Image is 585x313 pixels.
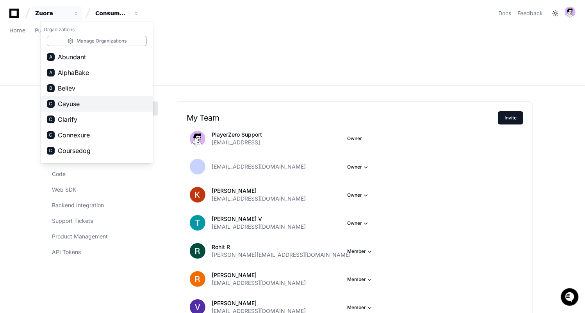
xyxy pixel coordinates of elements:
[48,183,158,197] a: Web SDK
[58,68,89,77] span: AlphaBake
[347,276,374,283] button: Member
[190,131,205,146] img: avatar
[58,52,86,62] span: Abundant
[212,195,306,203] span: [EMAIL_ADDRESS][DOMAIN_NAME]
[560,287,581,308] iframe: Open customer support
[48,198,158,212] a: Backend Integration
[47,36,147,46] a: Manage Organizations
[48,229,158,244] a: Product Management
[9,28,25,33] span: Home
[212,223,306,231] span: [EMAIL_ADDRESS][DOMAIN_NAME]
[41,23,153,36] h1: Organizations
[52,233,108,240] span: Product Management
[27,58,128,66] div: Start new chat
[347,191,370,199] button: Owner
[47,84,55,92] div: B
[35,28,71,33] span: Pull Requests
[517,9,543,17] button: Feedback
[32,6,82,20] button: Zuora
[347,219,370,227] button: Owner
[212,139,260,146] span: [EMAIL_ADDRESS]
[52,217,93,225] span: Support Tickets
[9,22,25,40] a: Home
[52,186,76,194] span: Web SDK
[58,84,75,93] span: Believ
[95,9,129,17] div: Consumption
[212,299,306,307] p: [PERSON_NAME]
[8,58,22,72] img: 1736555170064-99ba0984-63c1-480f-8ee9-699278ef63ed
[47,116,55,123] div: C
[52,248,81,256] span: API Tokens
[92,6,142,20] button: Consumption
[47,53,55,61] div: A
[52,201,104,209] span: Backend Integration
[41,22,153,163] div: Zuora
[58,146,91,155] span: Coursedog
[35,9,69,17] div: Zuora
[55,82,95,88] a: Powered byPylon
[48,167,158,181] a: Code
[47,147,55,155] div: C
[47,131,55,139] div: C
[187,113,498,123] h2: My Team
[212,243,351,251] p: Rohit R
[347,135,362,142] span: Owner
[347,304,374,311] button: Member
[58,115,77,124] span: Clarify
[498,111,523,124] button: Invite
[8,8,23,23] img: PlayerZero
[48,245,158,259] a: API Tokens
[212,163,306,171] span: [EMAIL_ADDRESS][DOMAIN_NAME]
[78,82,95,88] span: Pylon
[190,215,205,231] img: ACg8ocIwJgzk95Xgw3evxVna_fQzuNAWauM5sMWdEUJt5UatUmcitw=s96-c
[212,187,306,195] p: [PERSON_NAME]
[52,170,66,178] span: Code
[212,251,351,259] span: [PERSON_NAME][EMAIL_ADDRESS][DOMAIN_NAME]
[212,271,306,279] p: [PERSON_NAME]
[190,187,205,203] img: ACg8ocIO7jtkWN8S2iLRBR-u1BMcRY5-kg2T8U2dj_CWIxGKEUqXVg=s96-c
[565,7,576,18] img: avatar
[58,99,80,108] span: Cayuse
[190,271,205,287] img: ACg8ocJicDt5bcfDBhYbzAwVqTQ2i8yRam7ZQqb5c_88AYA85VJ6Xg=s96-c
[27,66,99,72] div: We're available if you need us!
[47,100,55,108] div: C
[498,9,511,17] a: Docs
[58,130,90,140] span: Connexure
[347,247,374,255] button: Member
[35,22,71,40] a: Pull Requests
[347,163,370,171] button: Owner
[212,279,306,287] span: [EMAIL_ADDRESS][DOMAIN_NAME]
[133,60,142,70] button: Start new chat
[212,215,306,223] p: [PERSON_NAME] V
[190,243,205,259] img: ACg8ocIKEij4f1FGmU_Gwc23jYcekLJsYtAhL7wmAZ4g31XbkJDkuQ=s96-c
[48,214,158,228] a: Support Tickets
[8,31,142,44] div: Welcome
[47,69,55,76] div: A
[212,131,262,139] p: PlayerZero Support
